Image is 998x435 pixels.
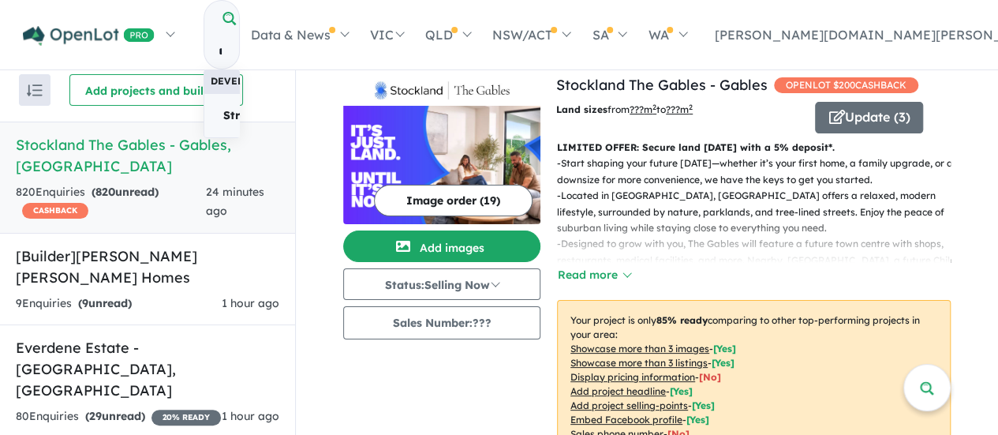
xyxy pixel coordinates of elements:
[343,231,540,262] button: Add images
[414,7,481,62] a: QLD
[16,246,279,288] h5: [Builder] [PERSON_NAME] [PERSON_NAME] Homes
[699,371,721,383] span: [ No ]
[27,84,43,96] img: sort.svg
[69,74,243,106] button: Add projects and builders
[222,296,279,310] span: 1 hour ago
[349,81,534,99] img: Stockland The Gables - Gables Logo
[223,107,322,126] span: Property
[570,399,688,411] u: Add project selling-points
[204,35,236,69] input: Try estate name, suburb, builder or developer
[85,409,145,423] strong: ( unread)
[16,294,132,313] div: 9 Enquir ies
[240,7,359,62] a: Data & News
[343,106,540,224] img: Stockland The Gables - Gables
[556,103,607,115] b: Land sizes
[630,103,656,115] u: ??? m
[556,76,768,94] a: Stockland The Gables - Gables
[670,385,693,397] span: [ Yes ]
[374,185,533,216] button: Image order (19)
[22,203,88,219] span: CASHBACK
[204,93,243,139] a: StronachProperty
[343,74,540,224] a: Stockland The Gables - Gables LogoStockland The Gables - Gables
[774,77,918,93] span: OPENLOT $ 200 CASHBACK
[692,399,715,411] span: [ Yes ]
[89,409,102,423] span: 29
[95,185,115,199] span: 820
[78,296,132,310] strong: ( unread)
[16,183,206,221] div: 820 Enquir ies
[343,268,540,300] button: Status:Selling Now
[557,156,963,188] p: - Start shaping your future [DATE]—whether it’s your first home, a family upgrade, or a downsize ...
[343,306,540,339] button: Sales Number:???
[222,409,279,423] span: 1 hour ago
[16,134,279,177] h5: Stockland The Gables - Gables , [GEOGRAPHIC_DATA]
[652,103,656,111] sup: 2
[481,7,581,62] a: NSW/ACT
[570,357,708,369] u: Showcase more than 3 listings
[151,410,221,426] span: 20 % READY
[686,414,709,426] span: [ Yes ]
[656,103,693,115] span: to
[581,7,637,62] a: SA
[359,7,414,62] a: VIC
[689,103,693,111] sup: 2
[223,108,275,122] strong: Stronach
[16,337,279,401] h5: Everdene Estate - [GEOGRAPHIC_DATA] , [GEOGRAPHIC_DATA]
[23,26,155,46] img: Openlot PRO Logo White
[16,407,221,426] div: 80 Enquir ies
[666,103,693,115] u: ???m
[570,414,682,426] u: Embed Facebook profile
[557,236,963,301] p: - Designed to grow with you, The Gables will feature a future town centre with shops, restaurants...
[712,357,734,369] span: [ Yes ]
[557,266,631,284] button: Read more
[713,343,736,354] span: [ Yes ]
[815,102,923,133] button: Update (3)
[637,7,697,62] a: WA
[557,140,951,156] p: LIMITED OFFER: Secure land [DATE] with a 5% deposit*.
[570,343,709,354] u: Showcase more than 3 images
[570,385,666,397] u: Add project headline
[206,185,264,218] span: 24 minutes ago
[556,102,803,118] p: from
[656,314,708,326] b: 85 % ready
[557,188,963,236] p: - Located in [GEOGRAPHIC_DATA], [GEOGRAPHIC_DATA] offers a relaxed, modern lifestyle, surrounded ...
[92,185,159,199] strong: ( unread)
[211,75,276,87] b: Developers
[82,296,88,310] span: 9
[570,371,695,383] u: Display pricing information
